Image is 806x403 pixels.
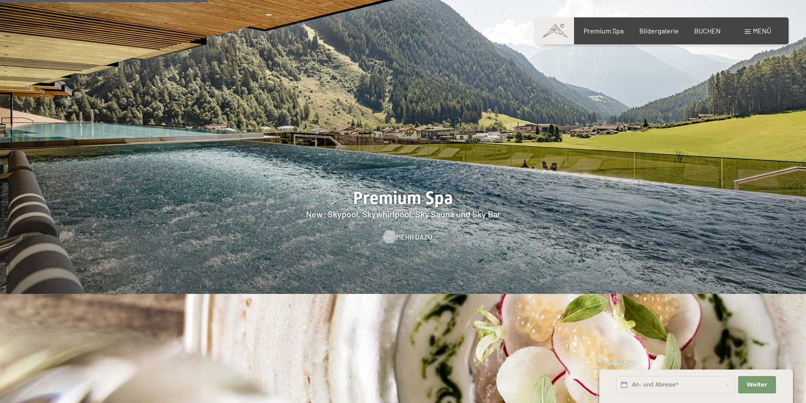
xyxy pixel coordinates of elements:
span: Weiter [747,381,767,389]
span: Einwilligung Marketing* [319,223,391,231]
a: BUCHEN [694,27,721,35]
a: Mehr dazu [383,232,423,242]
button: Weiter [738,376,776,394]
span: 1 [598,382,601,389]
span: Schnellanfrage [599,360,637,366]
span: Mehr dazu [396,232,432,242]
a: Premium Spa [584,27,624,35]
a: Bildergalerie [639,27,679,35]
span: Menü [753,27,771,35]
